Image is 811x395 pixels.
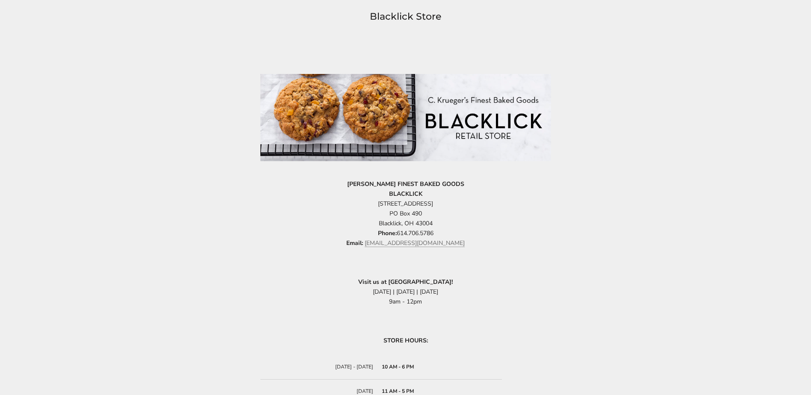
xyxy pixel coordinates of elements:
a: [EMAIL_ADDRESS][DOMAIN_NAME] [365,239,465,247]
span: Blacklick, OH 43004 [379,219,433,227]
b: 11 AM - 5 PM [382,388,414,395]
span: [STREET_ADDRESS] [378,200,433,208]
h1: Blacklick Store [34,9,777,24]
strong: STORE HOURS: [383,336,428,345]
span: 614.706.5786 [346,229,465,247]
strong: Visit us at [GEOGRAPHIC_DATA]! [358,278,453,286]
strong: 10 AM - 6 PM [382,363,414,370]
strong: Email: [346,239,363,247]
strong: BLACKLICK [389,190,422,198]
strong: Phone: [378,229,397,237]
strong: [PERSON_NAME] FINEST BAKED GOODS [347,180,464,188]
span: [DATE] - [DATE] [335,363,373,370]
iframe: Sign Up via Text for Offers [7,363,88,388]
p: PO Box 490 [260,179,551,248]
p: [DATE] | [DATE] | [DATE] 9am - 12pm [260,277,551,307]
